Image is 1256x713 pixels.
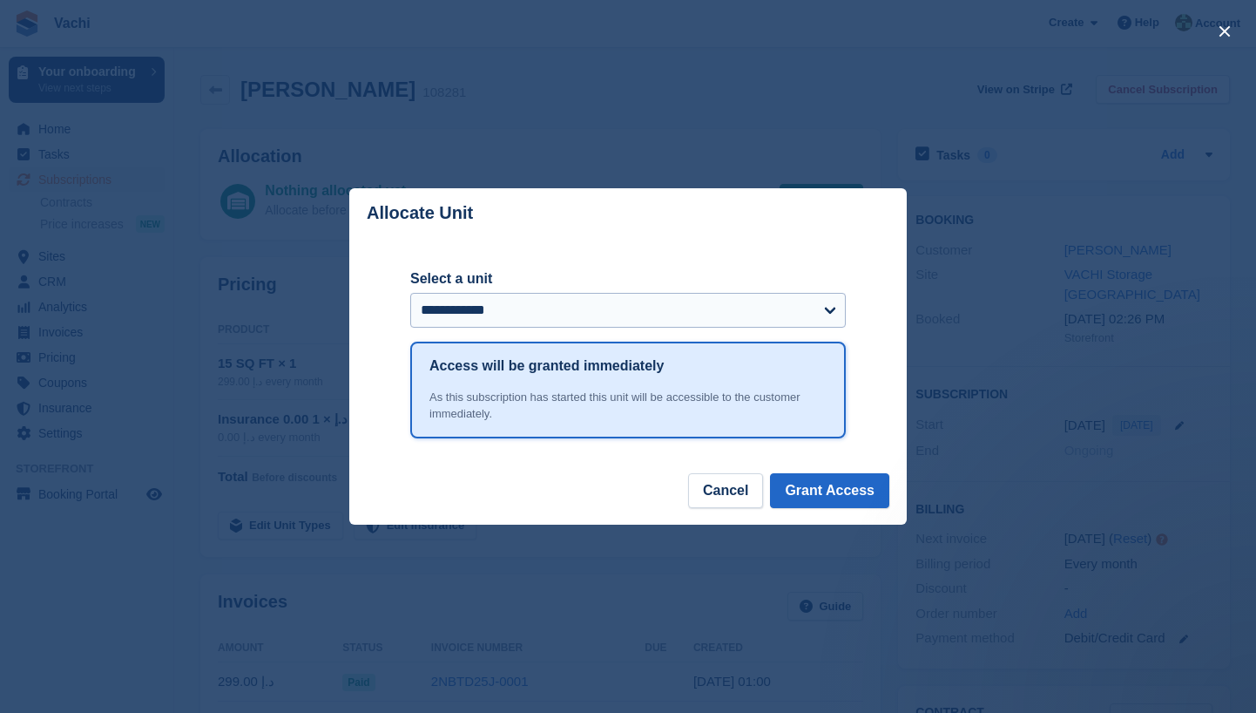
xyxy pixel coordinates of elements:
p: Allocate Unit [367,203,473,223]
label: Select a unit [410,268,846,289]
h1: Access will be granted immediately [429,356,664,377]
button: Cancel [688,473,763,508]
button: Grant Access [770,473,889,508]
button: close [1211,17,1239,45]
div: As this subscription has started this unit will be accessible to the customer immediately. [429,389,827,423]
